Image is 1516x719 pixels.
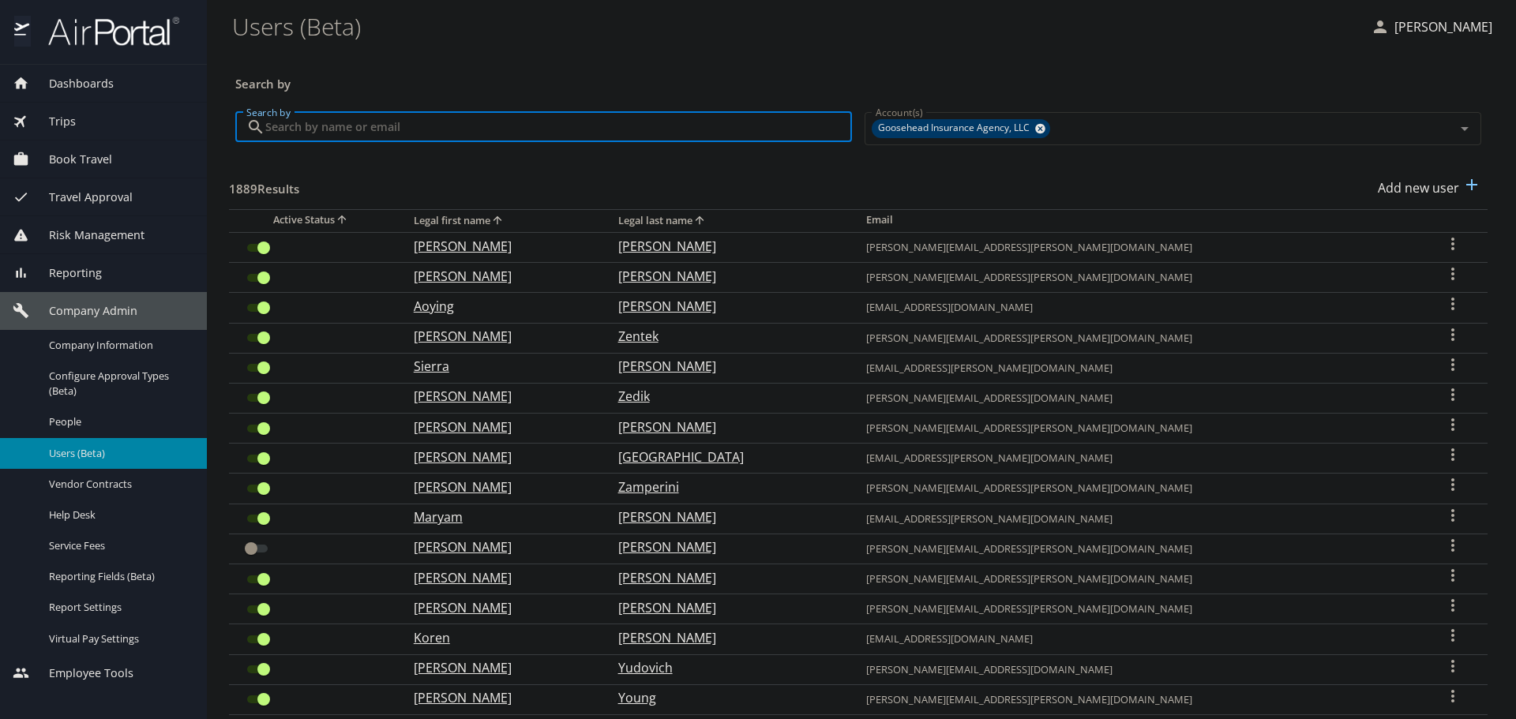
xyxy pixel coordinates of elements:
p: [PERSON_NAME] [414,688,587,707]
p: [PERSON_NAME] [414,537,587,556]
p: [PERSON_NAME] [618,418,835,436]
button: sort [490,214,506,229]
span: Virtual Pay Settings [49,631,188,646]
p: Maryam [414,507,587,526]
h1: Users (Beta) [232,2,1358,51]
h3: Search by [235,66,1481,93]
h3: 1889 Results [229,170,299,198]
span: Reporting [29,264,102,282]
td: [PERSON_NAME][EMAIL_ADDRESS][PERSON_NAME][DOMAIN_NAME] [854,263,1418,293]
td: [PERSON_NAME][EMAIL_ADDRESS][PERSON_NAME][DOMAIN_NAME] [854,534,1418,564]
p: Zedik [618,387,835,406]
p: Zamperini [618,477,835,496]
td: [EMAIL_ADDRESS][DOMAIN_NAME] [854,293,1418,323]
p: [PERSON_NAME] [618,237,835,256]
p: [PERSON_NAME] [618,267,835,286]
th: Legal first name [401,209,606,232]
p: Young [618,688,835,707]
p: [PERSON_NAME] [414,477,587,496]
span: Report Settings [49,600,188,615]
span: Travel Approval [29,189,133,206]
td: [PERSON_NAME][EMAIL_ADDRESS][PERSON_NAME][DOMAIN_NAME] [854,564,1418,594]
td: [PERSON_NAME][EMAIL_ADDRESS][DOMAIN_NAME] [854,654,1418,684]
p: Aoying [414,297,587,316]
button: sort [335,213,351,228]
span: Employee Tools [29,665,133,682]
p: Koren [414,628,587,647]
span: Book Travel [29,151,112,168]
p: [PERSON_NAME] [1390,17,1492,36]
p: [PERSON_NAME] [414,568,587,587]
p: Add new user [1378,178,1459,197]
td: [EMAIL_ADDRESS][DOMAIN_NAME] [854,624,1418,654]
p: [PERSON_NAME] [618,598,835,617]
button: Open [1454,118,1476,140]
p: [GEOGRAPHIC_DATA] [618,448,835,466]
td: [PERSON_NAME][EMAIL_ADDRESS][PERSON_NAME][DOMAIN_NAME] [854,594,1418,624]
span: Vendor Contracts [49,477,188,492]
p: [PERSON_NAME] [618,507,835,526]
button: sort [692,214,708,229]
img: airportal-logo.png [31,16,179,47]
span: Reporting Fields (Beta) [49,569,188,584]
div: Goosehead Insurance Agency, LLC [872,119,1050,138]
p: [PERSON_NAME] [618,628,835,647]
p: [PERSON_NAME] [618,357,835,376]
span: People [49,414,188,429]
span: Company Information [49,338,188,353]
span: Risk Management [29,227,144,244]
p: [PERSON_NAME] [414,418,587,436]
p: [PERSON_NAME] [414,598,587,617]
img: icon-airportal.png [14,16,31,47]
td: [PERSON_NAME][EMAIL_ADDRESS][PERSON_NAME][DOMAIN_NAME] [854,232,1418,262]
span: Help Desk [49,507,188,522]
td: [EMAIL_ADDRESS][PERSON_NAME][DOMAIN_NAME] [854,444,1418,474]
span: Configure Approval Types (Beta) [49,369,188,399]
p: [PERSON_NAME] [414,327,587,346]
span: Users (Beta) [49,446,188,461]
button: [PERSON_NAME] [1364,13,1499,41]
th: Legal last name [606,209,854,232]
th: Active Status [229,209,401,232]
td: [PERSON_NAME][EMAIL_ADDRESS][PERSON_NAME][DOMAIN_NAME] [854,474,1418,504]
p: Yudovich [618,658,835,677]
p: [PERSON_NAME] [414,658,587,677]
span: Trips [29,113,76,130]
span: Goosehead Insurance Agency, LLC [872,120,1039,137]
span: Company Admin [29,302,137,320]
p: [PERSON_NAME] [618,568,835,587]
p: Sierra [414,357,587,376]
td: [EMAIL_ADDRESS][PERSON_NAME][DOMAIN_NAME] [854,504,1418,534]
span: Service Fees [49,538,188,553]
p: Zentek [618,327,835,346]
td: [PERSON_NAME][EMAIL_ADDRESS][PERSON_NAME][DOMAIN_NAME] [854,684,1418,714]
td: [PERSON_NAME][EMAIL_ADDRESS][DOMAIN_NAME] [854,383,1418,413]
p: [PERSON_NAME] [618,537,835,556]
p: [PERSON_NAME] [618,297,835,316]
p: [PERSON_NAME] [414,237,587,256]
p: [PERSON_NAME] [414,448,587,466]
p: [PERSON_NAME] [414,387,587,406]
th: Email [854,209,1418,232]
input: Search by name or email [265,112,852,142]
td: [EMAIL_ADDRESS][PERSON_NAME][DOMAIN_NAME] [854,353,1418,383]
span: Dashboards [29,75,114,92]
td: [PERSON_NAME][EMAIL_ADDRESS][PERSON_NAME][DOMAIN_NAME] [854,323,1418,353]
button: Add new user [1372,170,1488,205]
p: [PERSON_NAME] [414,267,587,286]
td: [PERSON_NAME][EMAIL_ADDRESS][PERSON_NAME][DOMAIN_NAME] [854,414,1418,444]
